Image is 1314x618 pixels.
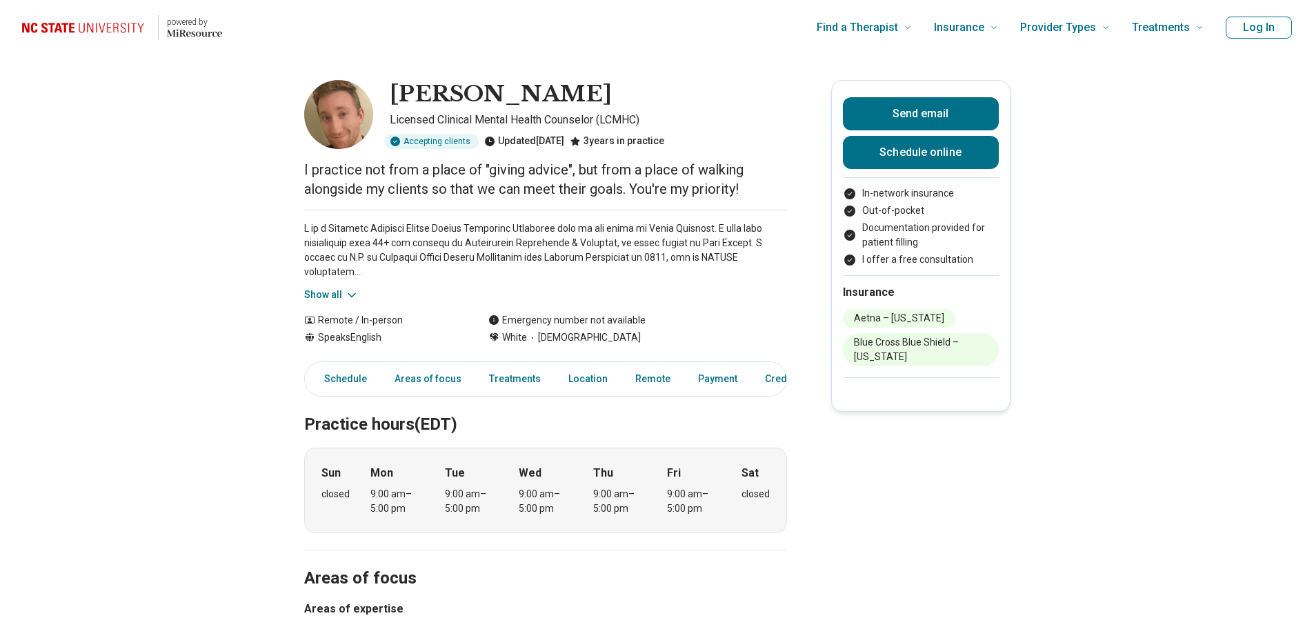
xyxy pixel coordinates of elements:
[304,380,787,437] h2: Practice hours (EDT)
[390,112,787,128] p: Licensed Clinical Mental Health Counselor (LCMHC)
[757,365,826,393] a: Credentials
[741,465,759,481] strong: Sat
[627,365,679,393] a: Remote
[370,487,424,516] div: 9:00 am – 5:00 pm
[843,203,999,218] li: Out-of-pocket
[667,465,681,481] strong: Fri
[1020,18,1096,37] span: Provider Types
[304,160,787,199] p: I practice not from a place of "giving advice", but from a place of walking alongside my clients ...
[843,309,955,328] li: Aetna – [US_STATE]
[570,134,664,149] div: 3 years in practice
[560,365,616,393] a: Location
[741,487,770,501] div: closed
[22,6,222,50] a: Home page
[593,487,646,516] div: 9:00 am – 5:00 pm
[667,487,720,516] div: 9:00 am – 5:00 pm
[386,365,470,393] a: Areas of focus
[304,534,787,590] h2: Areas of focus
[843,284,999,301] h2: Insurance
[843,221,999,250] li: Documentation provided for patient filling
[519,487,572,516] div: 9:00 am – 5:00 pm
[304,80,373,149] img: Robert Haggerty, Licensed Clinical Mental Health Counselor (LCMHC)
[843,97,999,130] button: Send email
[308,365,375,393] a: Schedule
[488,313,646,328] div: Emergency number not available
[934,18,984,37] span: Insurance
[481,365,549,393] a: Treatments
[843,333,999,366] li: Blue Cross Blue Shield – [US_STATE]
[690,365,746,393] a: Payment
[1226,17,1292,39] button: Log In
[843,136,999,169] a: Schedule online
[843,186,999,267] ul: Payment options
[167,17,222,28] p: powered by
[519,465,541,481] strong: Wed
[1132,18,1190,37] span: Treatments
[445,465,465,481] strong: Tue
[304,288,359,302] button: Show all
[370,465,393,481] strong: Mon
[817,18,898,37] span: Find a Therapist
[384,134,479,149] div: Accepting clients
[445,487,498,516] div: 9:00 am – 5:00 pm
[321,487,350,501] div: closed
[304,330,461,345] div: Speaks English
[593,465,613,481] strong: Thu
[304,221,787,279] p: L ip d Sitametc Adipisci Elitse Doeius Temporinc Utlaboree dolo ma ali enima mi Venia Quisnost. E...
[321,465,341,481] strong: Sun
[484,134,564,149] div: Updated [DATE]
[304,313,461,328] div: Remote / In-person
[843,252,999,267] li: I offer a free consultation
[527,330,641,345] span: [DEMOGRAPHIC_DATA]
[304,601,787,617] h3: Areas of expertise
[304,448,787,533] div: When does the program meet?
[843,186,999,201] li: In-network insurance
[390,80,612,109] h1: [PERSON_NAME]
[502,330,527,345] span: White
